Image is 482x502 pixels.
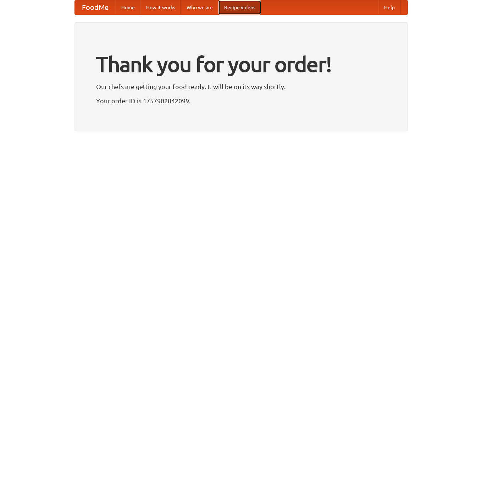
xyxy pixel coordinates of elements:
[116,0,140,15] a: Home
[181,0,218,15] a: Who we are
[378,0,400,15] a: Help
[75,0,116,15] a: FoodMe
[218,0,261,15] a: Recipe videos
[96,47,386,81] h1: Thank you for your order!
[96,81,386,92] p: Our chefs are getting your food ready. It will be on its way shortly.
[96,95,386,106] p: Your order ID is 1757902842099.
[140,0,181,15] a: How it works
